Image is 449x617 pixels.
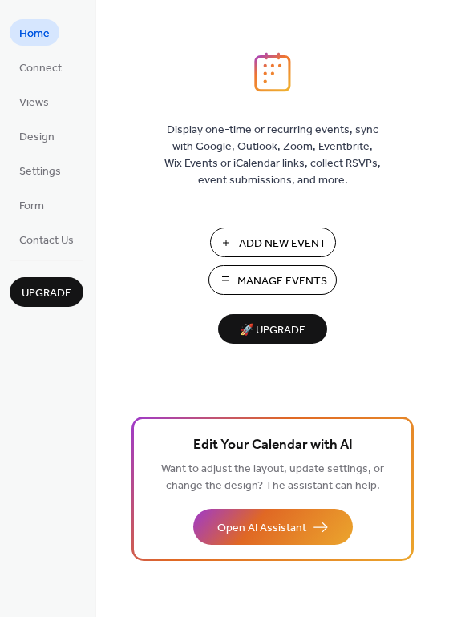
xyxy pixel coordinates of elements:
[10,226,83,252] a: Contact Us
[161,458,384,497] span: Want to adjust the layout, update settings, or change the design? The assistant can help.
[19,60,62,77] span: Connect
[218,314,327,344] button: 🚀 Upgrade
[10,88,59,115] a: Views
[10,192,54,218] a: Form
[239,236,326,252] span: Add New Event
[210,228,336,257] button: Add New Event
[10,157,71,183] a: Settings
[10,277,83,307] button: Upgrade
[164,122,381,189] span: Display one-time or recurring events, sync with Google, Outlook, Zoom, Eventbrite, Wix Events or ...
[10,19,59,46] a: Home
[19,129,55,146] span: Design
[19,232,74,249] span: Contact Us
[10,123,64,149] a: Design
[254,52,291,92] img: logo_icon.svg
[208,265,337,295] button: Manage Events
[193,434,353,457] span: Edit Your Calendar with AI
[19,163,61,180] span: Settings
[19,198,44,215] span: Form
[228,320,318,341] span: 🚀 Upgrade
[19,26,50,42] span: Home
[237,273,327,290] span: Manage Events
[193,509,353,545] button: Open AI Assistant
[22,285,71,302] span: Upgrade
[217,520,306,537] span: Open AI Assistant
[19,95,49,111] span: Views
[10,54,71,80] a: Connect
